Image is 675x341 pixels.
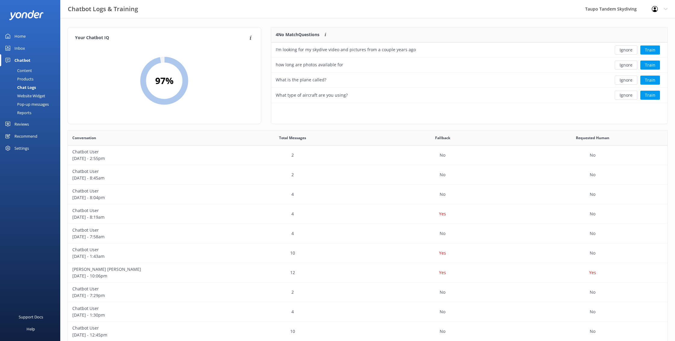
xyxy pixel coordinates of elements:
button: Ignore [615,61,637,70]
div: Home [14,30,26,42]
div: row [271,58,667,73]
img: yonder-white-logo.png [9,10,44,20]
p: Chatbot User [72,246,213,253]
button: Train [640,91,660,100]
div: row [68,243,667,263]
p: Chatbot User [72,168,213,175]
div: row [68,283,667,302]
span: Total Messages [279,135,306,141]
button: Train [640,45,660,55]
span: Conversation [72,135,96,141]
a: Pop-up messages [4,100,60,108]
a: Reports [4,108,60,117]
p: Yes [589,269,596,276]
a: Content [4,66,60,75]
button: Ignore [615,76,637,85]
div: row [271,73,667,88]
p: [DATE] - 12:45pm [72,332,213,338]
p: [DATE] - 8:19am [72,214,213,221]
p: [PERSON_NAME] [PERSON_NAME] [72,266,213,273]
div: row [68,204,667,224]
p: Yes [439,211,446,217]
p: [DATE] - 10:06pm [72,273,213,279]
p: 4 [291,191,294,198]
div: Settings [14,142,29,154]
div: Recommend [14,130,37,142]
p: [DATE] - 7:58am [72,233,213,240]
p: 2 [291,152,294,158]
p: No [590,308,595,315]
div: Chat Logs [4,83,36,92]
p: No [440,328,445,335]
div: row [68,185,667,204]
p: Chatbot User [72,286,213,292]
button: Train [640,61,660,70]
p: Yes [439,269,446,276]
div: row [68,302,667,322]
div: Inbox [14,42,25,54]
p: No [590,171,595,178]
div: how long are photos available for [276,61,343,68]
p: 10 [290,250,295,256]
p: No [590,250,595,256]
p: No [440,308,445,315]
p: No [440,152,445,158]
div: row [271,88,667,103]
p: Chatbot User [72,305,213,312]
p: 2 [291,171,294,178]
div: I’m looking for my skydive video and pictures from a couple years ago [276,46,416,53]
p: Chatbot User [72,207,213,214]
div: Support Docs [19,311,43,323]
p: 4 [291,211,294,217]
div: grid [271,42,667,103]
div: row [68,224,667,243]
p: No [440,191,445,198]
div: row [68,263,667,283]
p: 12 [290,269,295,276]
div: Pop-up messages [4,100,49,108]
p: Chatbot User [72,325,213,331]
div: Reviews [14,118,29,130]
a: Chat Logs [4,83,60,92]
p: No [590,289,595,296]
p: No [440,230,445,237]
h4: Your Chatbot IQ [75,35,248,41]
div: row [68,145,667,165]
p: [DATE] - 7:29pm [72,292,213,299]
p: [DATE] - 8:04pm [72,194,213,201]
p: No [590,328,595,335]
p: [DATE] - 1:43am [72,253,213,260]
div: Help [27,323,35,335]
p: [DATE] - 8:45am [72,175,213,181]
p: No [590,230,595,237]
div: row [271,42,667,58]
div: Chatbot [14,54,30,66]
button: Ignore [615,91,637,100]
div: Content [4,66,32,75]
p: 4 [291,308,294,315]
p: No [590,152,595,158]
div: What is the plane called? [276,77,326,83]
p: 2 [291,289,294,296]
p: 10 [290,328,295,335]
p: Chatbot User [72,149,213,155]
div: Website Widget [4,92,45,100]
button: Ignore [615,45,637,55]
p: No [440,171,445,178]
p: 4 No Match Questions [276,31,319,38]
h3: Chatbot Logs & Training [68,4,138,14]
button: Train [640,76,660,85]
a: Products [4,75,60,83]
p: Chatbot User [72,188,213,194]
h2: 97 % [155,74,174,88]
a: Website Widget [4,92,60,100]
div: Reports [4,108,31,117]
div: What type of aircraft are you using? [276,92,348,99]
div: row [68,165,667,185]
p: [DATE] - 2:55pm [72,155,213,162]
p: 4 [291,230,294,237]
p: [DATE] - 1:30pm [72,312,213,318]
p: Chatbot User [72,227,213,233]
p: Yes [439,250,446,256]
div: Products [4,75,33,83]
